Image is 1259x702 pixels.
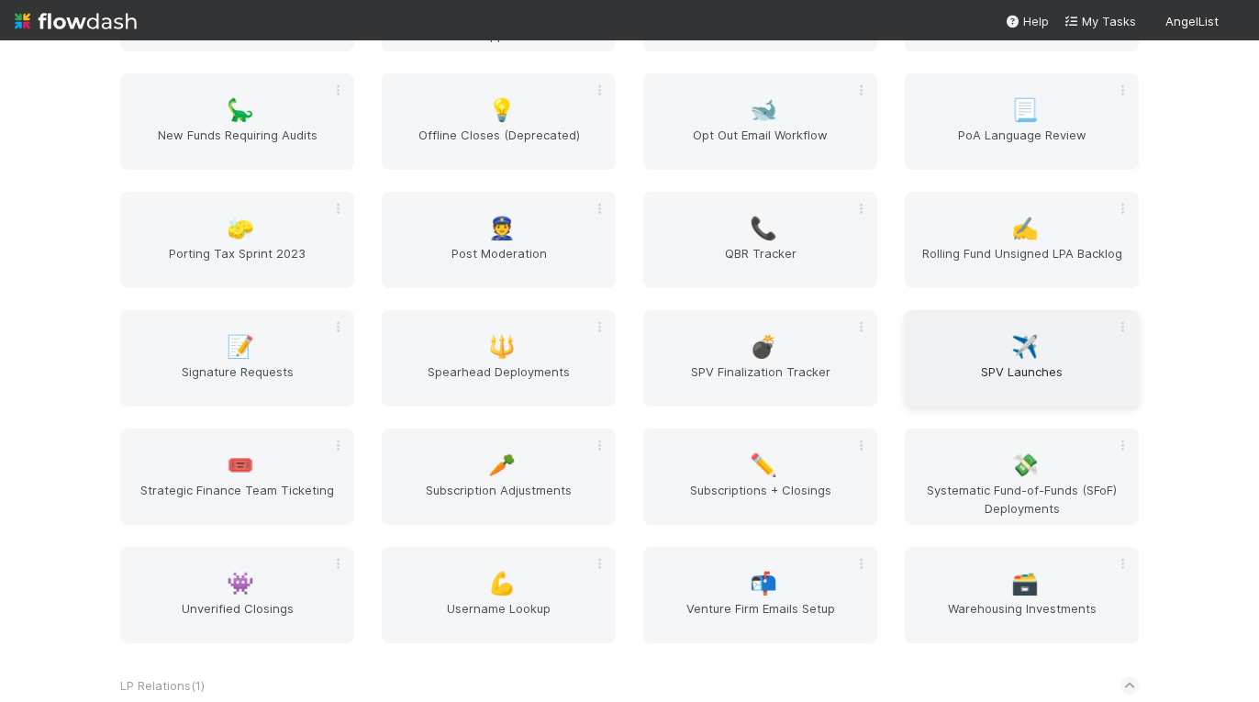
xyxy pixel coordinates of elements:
[1011,572,1039,596] span: 🗃️
[750,98,777,122] span: 🐋
[389,362,608,399] span: Spearhead Deployments
[750,217,777,240] span: 📞
[1064,14,1136,28] span: My Tasks
[120,678,205,693] span: LP Relations ( 1 )
[905,192,1139,288] a: ✍️Rolling Fund Unsigned LPA Backlog
[389,481,608,518] span: Subscription Adjustments
[382,429,616,525] a: 🥕Subscription Adjustments
[389,126,608,162] span: Offline Closes (Deprecated)
[750,572,777,596] span: 📬
[1064,12,1136,30] a: My Tasks
[488,335,516,359] span: 🔱
[227,98,254,122] span: 🦕
[382,192,616,288] a: 👮Post Moderation
[643,547,877,643] a: 📬Venture Firm Emails Setup
[128,481,347,518] span: Strategic Finance Team Ticketing
[651,362,870,399] span: SPV Finalization Tracker
[1005,12,1049,30] div: Help
[643,192,877,288] a: 📞QBR Tracker
[1165,14,1219,28] span: AngelList
[227,572,254,596] span: 👾
[651,481,870,518] span: Subscriptions + Closings
[120,192,354,288] a: 🧽Porting Tax Sprint 2023
[382,73,616,170] a: 💡Offline Closes (Deprecated)
[643,310,877,407] a: 💣SPV Finalization Tracker
[905,547,1139,643] a: 🗃️Warehousing Investments
[651,126,870,162] span: Opt Out Email Workflow
[120,73,354,170] a: 🦕New Funds Requiring Audits
[905,429,1139,525] a: 💸Systematic Fund-of-Funds (SFoF) Deployments
[128,599,347,636] span: Unverified Closings
[905,73,1139,170] a: 📃PoA Language Review
[912,362,1131,399] span: SPV Launches
[389,244,608,281] span: Post Moderation
[120,547,354,643] a: 👾Unverified Closings
[227,335,254,359] span: 📝
[643,429,877,525] a: ✏️Subscriptions + Closings
[651,599,870,636] span: Venture Firm Emails Setup
[643,73,877,170] a: 🐋Opt Out Email Workflow
[488,572,516,596] span: 💪
[912,599,1131,636] span: Warehousing Investments
[651,244,870,281] span: QBR Tracker
[488,453,516,477] span: 🥕
[488,217,516,240] span: 👮
[382,310,616,407] a: 🔱Spearhead Deployments
[1011,98,1039,122] span: 📃
[1011,217,1039,240] span: ✍️
[750,453,777,477] span: ✏️
[120,429,354,525] a: 🎟️Strategic Finance Team Ticketing
[227,453,254,477] span: 🎟️
[1226,13,1244,31] img: avatar_784ea27d-2d59-4749-b480-57d513651deb.png
[912,126,1131,162] span: PoA Language Review
[389,599,608,636] span: Username Lookup
[128,126,347,162] span: New Funds Requiring Audits
[488,98,516,122] span: 💡
[912,481,1131,518] span: Systematic Fund-of-Funds (SFoF) Deployments
[227,217,254,240] span: 🧽
[128,362,347,399] span: Signature Requests
[1011,335,1039,359] span: ✈️
[905,310,1139,407] a: ✈️SPV Launches
[750,335,777,359] span: 💣
[382,547,616,643] a: 💪Username Lookup
[128,244,347,281] span: Porting Tax Sprint 2023
[120,310,354,407] a: 📝Signature Requests
[912,244,1131,281] span: Rolling Fund Unsigned LPA Backlog
[1011,453,1039,477] span: 💸
[15,6,137,37] img: logo-inverted-e16ddd16eac7371096b0.svg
